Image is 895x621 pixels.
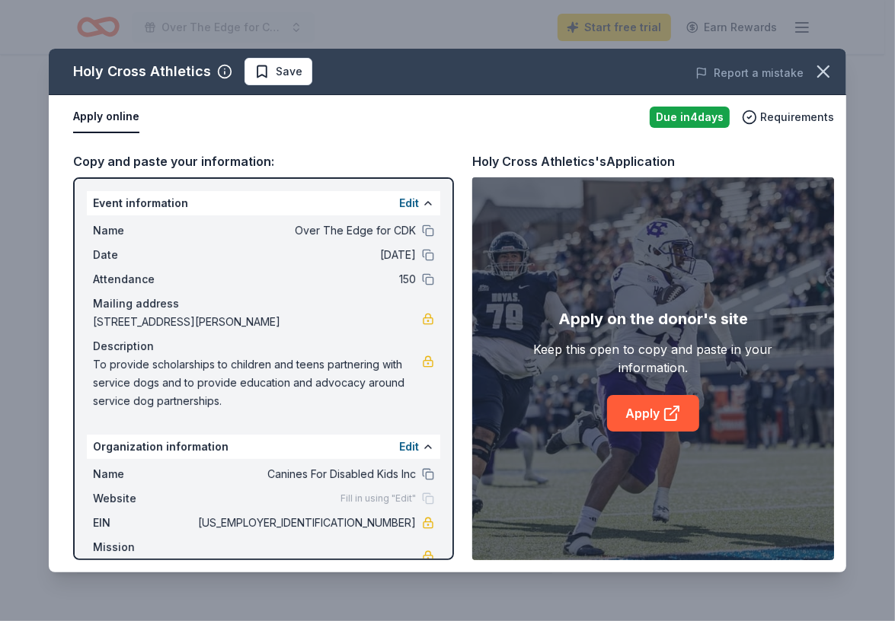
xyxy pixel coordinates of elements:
[472,151,675,171] div: Holy Cross Athletics's Application
[607,395,699,432] a: Apply
[93,489,195,508] span: Website
[195,270,416,288] span: 150
[695,64,804,82] button: Report a mistake
[195,514,416,532] span: [US_EMPLOYER_IDENTIFICATION_NUMBER]
[93,295,434,313] div: Mailing address
[73,59,211,84] div: Holy Cross Athletics
[650,107,730,128] div: Due in 4 days
[73,101,139,133] button: Apply online
[195,246,416,264] span: [DATE]
[399,194,419,212] button: Edit
[87,435,440,459] div: Organization information
[195,465,416,483] span: Canines For Disabled Kids Inc
[558,307,748,331] div: Apply on the donor's site
[742,108,834,126] button: Requirements
[73,151,454,171] div: Copy and paste your information:
[93,221,195,240] span: Name
[87,191,440,215] div: Event information
[245,58,312,85] button: Save
[93,538,195,575] span: Mission statement
[276,62,302,81] span: Save
[93,313,422,331] span: [STREET_ADDRESS][PERSON_NAME]
[93,270,195,288] span: Attendance
[93,514,195,532] span: EIN
[93,337,434,355] div: Description
[509,340,798,377] div: Keep this open to copy and paste in your information.
[93,355,422,410] span: To provide scholarships to children and teens partnering with service dogs and to provide educati...
[340,492,416,505] span: Fill in using "Edit"
[760,108,834,126] span: Requirements
[399,438,419,456] button: Edit
[93,246,195,264] span: Date
[93,465,195,483] span: Name
[195,221,416,240] span: Over The Edge for CDK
